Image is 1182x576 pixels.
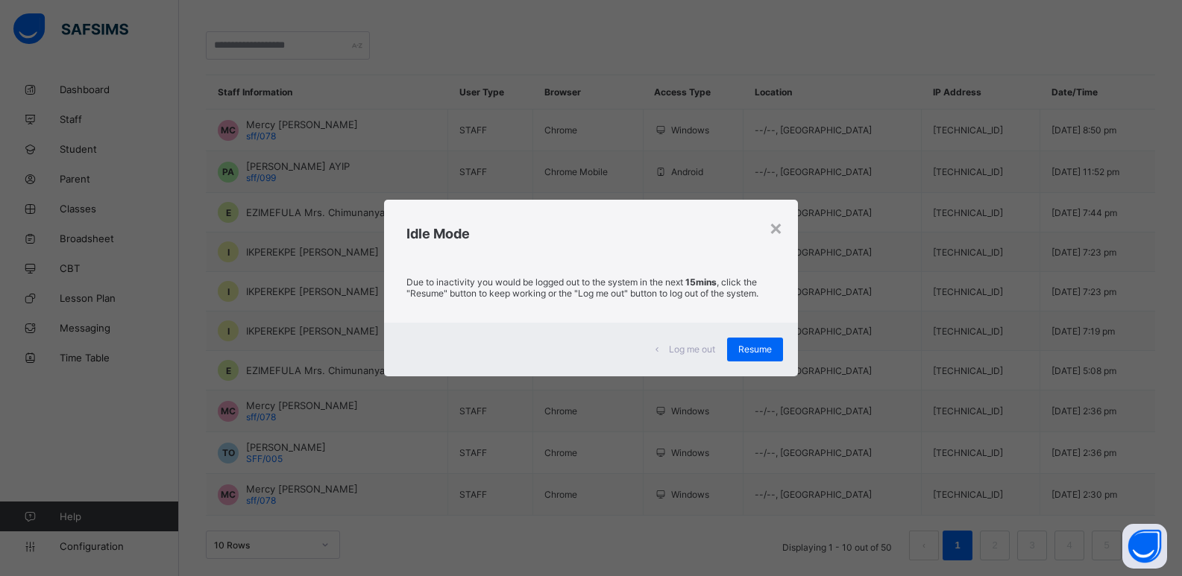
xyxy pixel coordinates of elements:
[406,226,776,241] h2: Idle Mode
[769,215,783,240] div: ×
[669,344,715,355] span: Log me out
[685,276,717,288] strong: 15mins
[1122,524,1167,569] button: Open asap
[738,344,772,355] span: Resume
[406,276,776,299] p: Due to inactivity you would be logged out to the system in the next , click the "Resume" button t...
